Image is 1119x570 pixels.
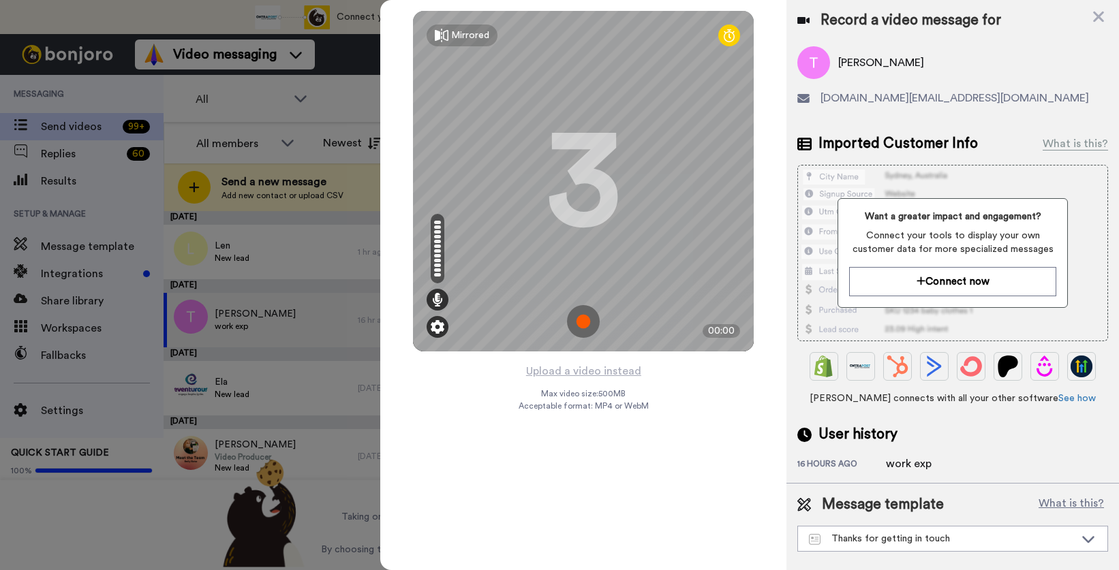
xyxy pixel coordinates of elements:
div: Thanks for getting in touch [809,532,1075,545]
img: ic_record_start.svg [567,305,600,338]
span: Acceptable format: MP4 or WebM [519,400,649,411]
span: Message template [822,494,944,515]
div: 00:00 [703,324,740,338]
div: What is this? [1043,136,1108,152]
button: What is this? [1034,494,1108,515]
img: Ontraport [850,355,872,377]
a: See how [1058,394,1096,403]
img: ConvertKit [960,355,982,377]
span: Imported Customer Info [818,133,978,154]
div: 16 hours ago [797,458,886,472]
img: Drip [1034,355,1056,377]
img: Shopify [813,355,835,377]
span: User history [818,424,898,445]
span: Max video size: 500 MB [541,388,626,399]
img: Hubspot [887,355,908,377]
img: ActiveCampaign [923,355,945,377]
img: Patreon [997,355,1019,377]
div: 3 [546,130,621,232]
button: Connect now [849,267,1056,296]
img: ic_gear.svg [431,320,444,334]
img: GoHighLevel [1071,355,1092,377]
span: Want a greater impact and engagement? [849,210,1056,223]
div: work exp [886,456,954,472]
span: [PERSON_NAME] connects with all your other software [797,392,1108,405]
img: Message-temps.svg [809,534,821,545]
span: Connect your tools to display your own customer data for more specialized messages [849,229,1056,256]
button: Upload a video instead [522,362,645,380]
